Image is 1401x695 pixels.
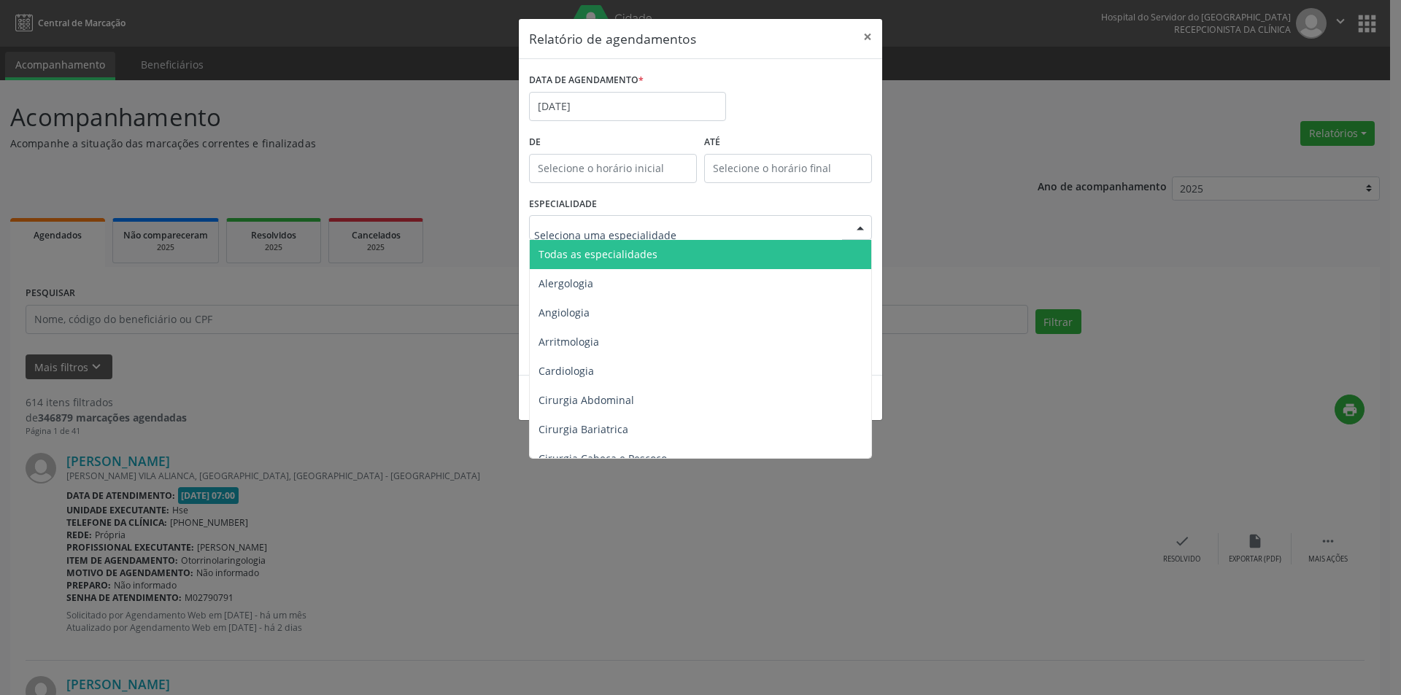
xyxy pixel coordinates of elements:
span: Cirurgia Abdominal [539,393,634,407]
input: Selecione o horário inicial [529,154,697,183]
span: Alergologia [539,276,593,290]
h5: Relatório de agendamentos [529,29,696,48]
span: Cirurgia Cabeça e Pescoço [539,451,667,465]
label: DATA DE AGENDAMENTO [529,69,644,92]
span: Cardiologia [539,364,594,378]
button: Close [853,19,882,55]
label: De [529,131,697,154]
span: Cirurgia Bariatrica [539,422,628,436]
span: Arritmologia [539,335,599,349]
input: Seleciona uma especialidade [534,220,842,249]
span: Angiologia [539,306,590,319]
input: Selecione o horário final [704,154,872,183]
label: ATÉ [704,131,872,154]
label: ESPECIALIDADE [529,193,597,216]
input: Selecione uma data ou intervalo [529,92,726,121]
span: Todas as especialidades [539,247,657,261]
